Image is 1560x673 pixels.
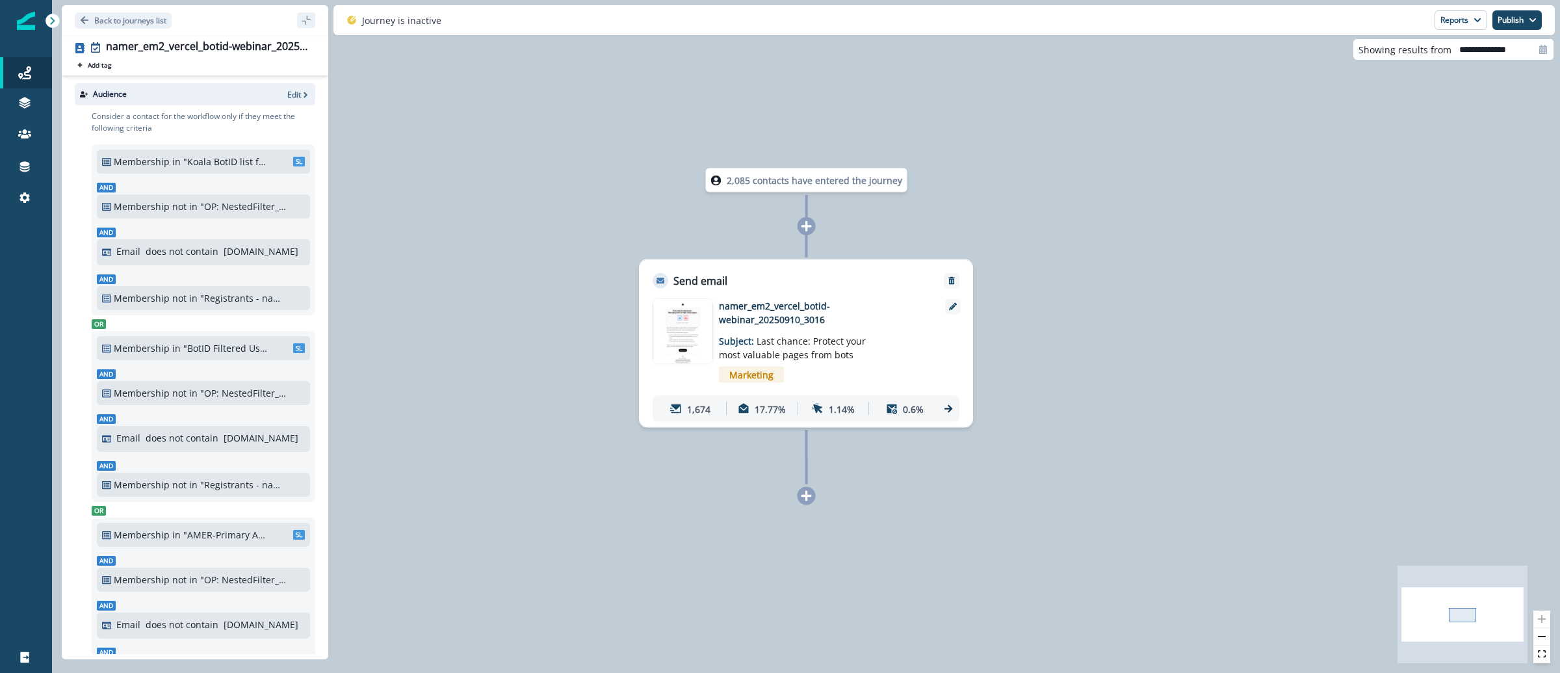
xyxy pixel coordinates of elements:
button: sidebar collapse toggle [297,12,315,28]
p: "AMER-Primary Audience-BotID Webinar" [183,528,271,542]
p: "Registrants - namer_wbn_vercel_botid-managing-bots_20250910" [200,478,288,492]
span: And [97,369,116,379]
span: And [97,183,116,192]
p: Membership [114,341,170,355]
div: 2,085 contacts have entered the journey [682,168,931,192]
button: Reports [1435,10,1487,30]
p: not in [172,573,198,587]
p: not in [172,200,198,213]
button: Remove [941,276,962,285]
span: Or [92,319,106,329]
p: Membership [114,200,170,213]
p: Send email [673,273,727,289]
span: SL [293,157,305,166]
p: Membership [114,573,170,587]
p: in [172,341,181,355]
span: Marketing [719,367,784,383]
p: [DOMAIN_NAME] [224,431,298,445]
button: Publish [1492,10,1542,30]
p: does not contain [146,431,218,445]
p: "Koala BotID list for namer_em_vercel_botid-webinar_20250910_3013" [183,155,271,168]
p: in [172,528,181,542]
p: Membership [114,386,170,400]
button: zoom out [1533,628,1550,646]
p: namer_em2_vercel_botid-webinar_20250910_3016 [719,299,927,326]
span: Or [92,506,106,516]
p: Edit [287,89,301,100]
p: Subject: [719,326,881,362]
span: And [97,274,116,284]
span: And [97,648,116,657]
p: Add tag [88,61,111,69]
p: does not contain [146,618,218,631]
p: not in [172,478,198,492]
p: "Registrants - namer_wbn_vercel_botid-managing-bots_20250910" [200,291,288,305]
p: not in [172,386,198,400]
p: "OP: NestedFilter_MasterEmailSuppression+3daygov" [200,386,288,400]
button: fit view [1533,646,1550,663]
p: Back to journeys list [94,15,166,26]
div: namer_em2_vercel_botid-webinar_20250910_3016 [106,40,310,55]
p: "OP: NestedFilter_MasterEmailSuppression+3daygov" [200,200,288,213]
p: 2,085 contacts have entered the journey [727,174,902,187]
span: And [97,556,116,566]
span: SL [293,343,305,353]
button: Edit [287,89,310,100]
img: Inflection [17,12,35,30]
span: And [97,461,116,471]
p: "BotID Filtered Users for namer_em_vercel_botid-webinar_20250910_3013" [183,341,271,355]
button: Add tag [75,60,114,70]
p: does not contain [146,244,218,258]
p: 1,674 [687,402,710,416]
p: Email [116,618,140,631]
div: Send emailRemoveemail asset unavailablenamer_em2_vercel_botid-webinar_20250910_3016Subject: Last ... [639,259,973,428]
p: 1.14% [829,402,855,416]
span: And [97,414,116,424]
span: Last chance: Protect your most valuable pages from bots [719,335,866,361]
span: And [97,601,116,611]
p: Email [116,431,140,445]
p: not in [172,291,198,305]
p: Consider a contact for the workflow only if they meet the following criteria [92,111,315,134]
button: Go back [75,12,172,29]
p: "OP: NestedFilter_MasterEmailSuppression+3daygov" [200,573,288,587]
p: Membership [114,528,170,542]
p: Audience [93,88,127,100]
p: [DOMAIN_NAME] [224,244,298,258]
p: Membership [114,155,170,168]
p: Membership [114,291,170,305]
p: 17.77% [755,402,786,416]
p: Journey is inactive [362,14,441,27]
p: 0.6% [903,402,924,416]
p: Membership [114,478,170,492]
p: [DOMAIN_NAME] [224,618,298,631]
p: Showing results from [1358,43,1451,57]
img: email asset unavailable [653,299,712,364]
p: Email [116,244,140,258]
p: in [172,155,181,168]
span: And [97,228,116,237]
span: SL [293,530,305,540]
